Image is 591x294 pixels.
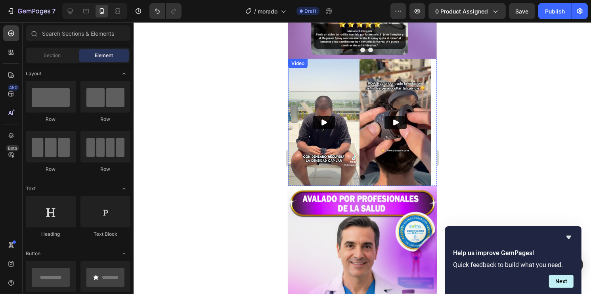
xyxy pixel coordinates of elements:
[26,231,76,238] div: Heading
[453,261,574,269] p: Quick feedback to build what you need.
[435,7,488,15] span: 0 product assigned
[509,3,535,19] button: Save
[26,70,41,77] span: Layout
[26,25,130,41] input: Search Sections & Elements
[52,6,55,16] p: 7
[26,116,76,123] div: Row
[545,7,565,15] div: Publish
[26,185,36,192] span: Text
[80,231,130,238] div: Text Block
[8,84,19,91] div: 450
[26,166,76,173] div: Row
[44,52,61,59] span: Section
[564,233,574,242] button: Hide survey
[118,182,130,195] span: Toggle open
[288,22,437,294] iframe: Design area
[254,7,256,15] span: /
[549,275,574,288] button: Next question
[80,116,130,123] div: Row
[3,3,59,19] button: 7
[453,233,574,288] div: Help us improve GemPages!
[428,3,506,19] button: 0 product assigned
[118,247,130,260] span: Toggle open
[538,3,572,19] button: Publish
[304,8,316,15] span: Draft
[516,8,529,15] span: Save
[258,7,277,15] span: morado
[6,145,19,151] div: Beta
[453,248,574,258] h2: Help us improve GemPages!
[95,52,113,59] span: Element
[118,67,130,80] span: Toggle open
[80,166,130,173] div: Row
[149,3,182,19] div: Undo/Redo
[26,250,40,257] span: Button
